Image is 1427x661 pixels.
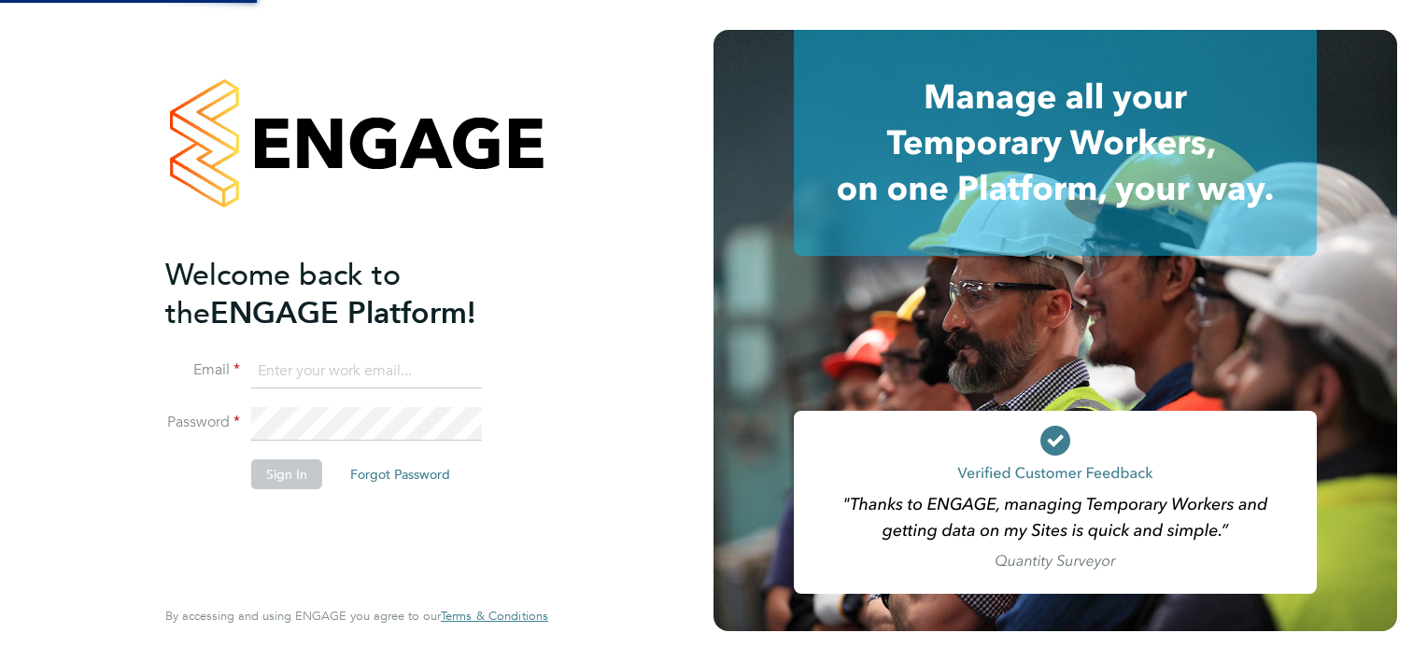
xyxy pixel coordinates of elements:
[165,608,548,624] span: By accessing and using ENGAGE you agree to our
[251,355,482,388] input: Enter your work email...
[441,609,548,624] a: Terms & Conditions
[335,459,465,489] button: Forgot Password
[165,413,240,432] label: Password
[251,459,322,489] button: Sign In
[165,360,240,380] label: Email
[165,257,401,331] span: Welcome back to the
[441,608,548,624] span: Terms & Conditions
[165,256,530,332] h2: ENGAGE Platform!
